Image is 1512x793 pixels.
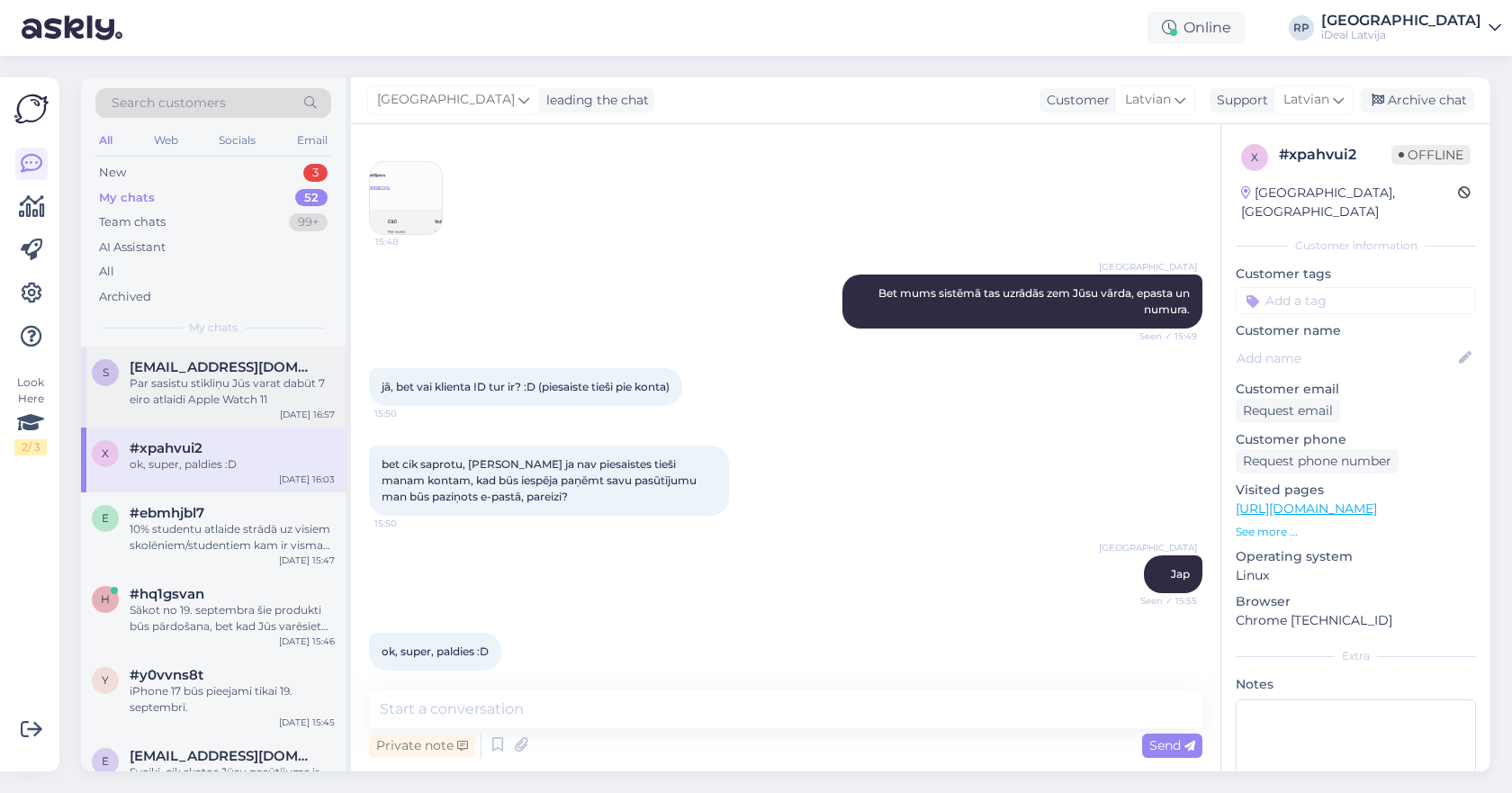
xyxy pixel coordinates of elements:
div: Socials [215,129,259,152]
span: #xpahvui2 [130,440,202,456]
span: Send [1149,737,1195,753]
div: 10% studentu atlaide strādā uz visiem skolēniem/studentiem kam ir vismaz 18 gadi. [130,521,335,554]
div: 52 [295,189,328,207]
span: 16:03 [374,671,442,685]
div: Sākot no 19. septembra šie produkti būs pārdošana, bet kad Jūs varēsiet saņemt, to es Jums nepate... [130,602,335,635]
p: Visited pages [1236,481,1476,500]
span: Seen ✓ 15:55 [1129,594,1197,608]
div: Customer [1039,91,1110,110]
span: x [102,446,109,460]
p: Browser [1236,592,1476,611]
span: Latvian [1125,90,1171,110]
span: Seen ✓ 15:49 [1129,329,1197,343]
div: AI Assistant [99,239,166,257]
div: [GEOGRAPHIC_DATA] [1321,14,1481,28]
p: Chrome [TECHNICAL_ID] [1236,611,1476,630]
div: Support [1210,91,1268,110]
p: Linux [1236,566,1476,585]
img: Askly Logo [14,92,49,126]
p: Customer email [1236,380,1476,399]
div: Look Here [14,374,47,455]
div: [DATE] 15:46 [279,635,335,648]
span: 15:48 [375,235,443,248]
div: Email [293,129,331,152]
span: e [102,511,109,525]
span: e [102,754,109,768]
div: 99+ [289,213,328,231]
div: Archived [99,288,151,306]
img: Attachment [370,162,442,234]
span: erecickis@gmail.com [130,748,317,764]
div: Archive chat [1361,88,1474,113]
div: [DATE] 16:57 [280,408,335,421]
span: x [1251,150,1258,164]
div: Customer information [1236,238,1476,254]
div: leading the chat [539,91,649,110]
div: Par sasistu stikliņu Jūs varat dabūt 7 eiro atlaidi Apple Watch 11 [130,375,335,408]
p: Notes [1236,675,1476,694]
div: Web [150,129,182,152]
p: Customer phone [1236,430,1476,449]
span: s [103,365,109,379]
span: bet cik saprotu, [PERSON_NAME] ja nav piesaistes tieši manam kontam, kad būs iespēja paņēmt savu ... [382,457,699,503]
span: My chats [189,320,238,336]
div: Team chats [99,213,166,231]
div: 3 [303,164,328,182]
span: y [102,673,109,687]
span: Bet mums sistēmā tas uzrādās zem Jūsu vārda, epasta un numura. [878,286,1192,316]
span: [GEOGRAPHIC_DATA] [1099,260,1197,274]
div: Extra [1236,648,1476,664]
div: New [99,164,126,182]
div: Online [1147,12,1246,44]
div: # xpahvui2 [1279,144,1391,166]
p: Customer tags [1236,265,1476,284]
div: ok, super, paldies :D [130,456,335,473]
div: [DATE] 15:47 [279,554,335,567]
span: 15:50 [374,517,442,530]
span: #hq1gsvan [130,586,204,602]
input: Add name [1237,348,1455,368]
span: Latvian [1283,90,1329,110]
p: See more ... [1236,524,1476,540]
p: Customer name [1236,321,1476,340]
div: Private note [369,734,475,758]
span: h [101,592,110,606]
div: RP [1289,15,1314,41]
div: All [99,263,114,281]
div: Request phone number [1236,449,1399,473]
div: [DATE] 15:45 [279,716,335,729]
div: All [95,129,116,152]
span: 15:50 [374,407,442,420]
span: ok, super, paldies :D [382,644,489,658]
div: My chats [99,189,155,207]
div: [DATE] 16:03 [279,473,335,486]
div: [GEOGRAPHIC_DATA], [GEOGRAPHIC_DATA] [1241,184,1458,221]
p: Operating system [1236,547,1476,566]
a: [GEOGRAPHIC_DATA]iDeal Latvija [1321,14,1501,42]
span: #ebmhjbl7 [130,505,204,521]
span: Search customers [112,94,226,113]
input: Add a tag [1236,287,1476,314]
div: iDeal Latvija [1321,28,1481,42]
span: [GEOGRAPHIC_DATA] [377,90,515,110]
div: 2 / 3 [14,439,47,455]
span: Jap [1171,567,1190,581]
a: [URL][DOMAIN_NAME] [1236,500,1377,517]
div: Request email [1236,399,1340,423]
span: jā, bet vai klienta ID tur ir? :D (piesaiste tieši pie konta) [382,380,670,393]
div: iPhone 17 būs pieejami tikai 19. septembrī. [130,683,335,716]
span: softpetvit@gmail.com [130,359,317,375]
span: #y0vvns8t [130,667,203,683]
span: [GEOGRAPHIC_DATA] [1099,541,1197,554]
span: Offline [1391,145,1471,165]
